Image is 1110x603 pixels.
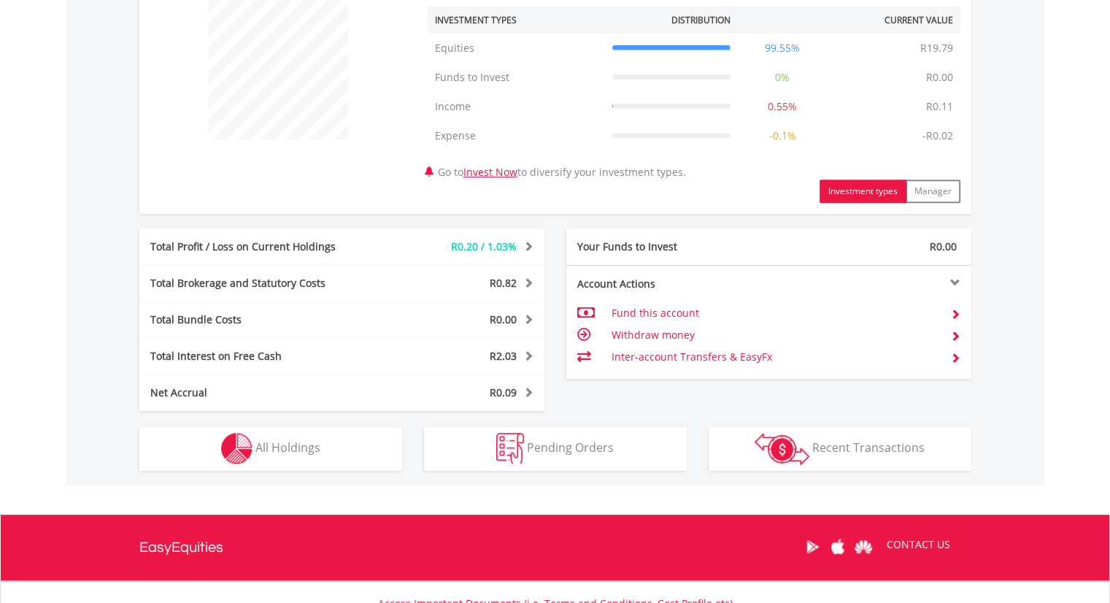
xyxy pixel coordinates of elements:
span: R0.82 [490,276,517,290]
td: R19.79 [913,34,960,63]
span: Recent Transactions [812,439,925,456]
td: 0% [738,63,827,92]
span: R2.03 [490,349,517,363]
button: Manager [906,180,960,203]
span: R0.09 [490,385,517,399]
img: holdings-wht.png [221,433,253,464]
td: Fund this account [611,302,939,324]
span: R0.20 / 1.03% [451,239,517,253]
a: Invest Now [463,165,517,179]
th: Current Value [827,7,960,34]
div: Account Actions [566,277,769,291]
td: Withdraw money [611,324,939,346]
img: transactions-zar-wht.png [755,433,809,465]
button: Investment types [820,180,906,203]
button: Recent Transactions [709,427,971,471]
span: All Holdings [255,439,320,456]
span: R0.00 [490,312,517,326]
img: pending_instructions-wht.png [496,433,524,464]
td: R0.00 [919,63,960,92]
a: Huawei [851,524,876,569]
td: Income [428,92,605,121]
button: Pending Orders [424,427,687,471]
span: Pending Orders [527,439,614,456]
a: EasyEquities [139,515,223,580]
td: -R0.02 [915,121,960,150]
div: Total Interest on Free Cash [139,349,376,364]
a: Google Play [800,524,825,569]
div: Total Profit / Loss on Current Holdings [139,239,376,254]
td: Equities [428,34,605,63]
a: CONTACT US [876,524,960,565]
span: R0.00 [930,239,957,253]
button: All Holdings [139,427,402,471]
div: Total Bundle Costs [139,312,376,327]
td: Expense [428,121,605,150]
td: R0.11 [919,92,960,121]
td: 0.55% [738,92,827,121]
td: 99.55% [738,34,827,63]
div: Your Funds to Invest [566,239,769,254]
div: Distribution [671,14,731,26]
a: Apple [825,524,851,569]
td: Funds to Invest [428,63,605,92]
td: Inter-account Transfers & EasyFx [611,346,939,368]
td: -0.1% [738,121,827,150]
div: Total Brokerage and Statutory Costs [139,276,376,291]
div: Net Accrual [139,385,376,400]
th: Investment Types [428,7,605,34]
